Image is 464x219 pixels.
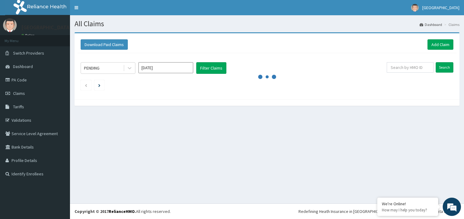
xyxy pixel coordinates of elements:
[75,209,136,214] strong: Copyright © 2017 .
[382,207,434,213] p: How may I help you today?
[298,208,459,214] div: Redefining Heath Insurance in [GEOGRAPHIC_DATA] using Telemedicine and Data Science!
[13,104,24,109] span: Tariffs
[70,203,464,219] footer: All rights reserved.
[13,91,25,96] span: Claims
[387,62,434,73] input: Search by HMO ID
[420,22,442,27] a: Dashboard
[3,18,17,32] img: User Image
[443,22,459,27] li: Claims
[422,5,459,10] span: [GEOGRAPHIC_DATA]
[21,25,72,30] p: [GEOGRAPHIC_DATA]
[81,39,128,50] button: Download Paid Claims
[13,50,44,56] span: Switch Providers
[13,64,33,69] span: Dashboard
[85,82,87,88] a: Previous page
[382,201,434,206] div: We're Online!
[109,209,135,214] a: RelianceHMO
[427,39,453,50] a: Add Claim
[84,65,99,71] div: PENDING
[258,68,276,86] svg: audio-loading
[436,62,453,73] input: Search
[21,33,36,38] a: Online
[411,4,419,12] img: User Image
[98,82,100,88] a: Next page
[75,20,459,28] h1: All Claims
[196,62,226,74] button: Filter Claims
[138,62,193,73] input: Select Month and Year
